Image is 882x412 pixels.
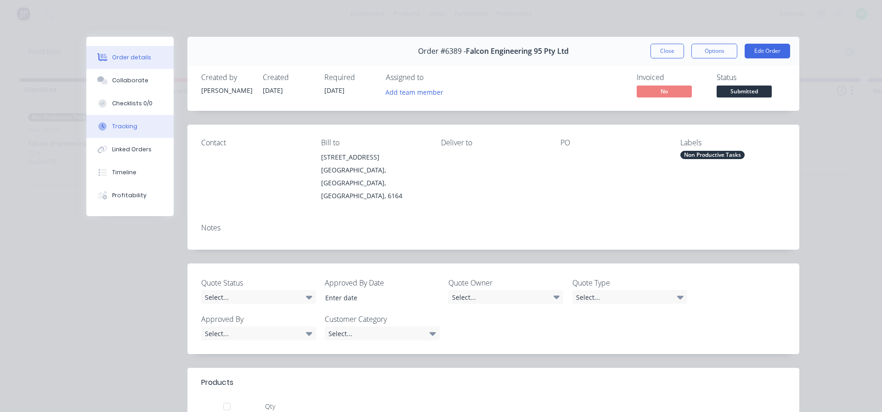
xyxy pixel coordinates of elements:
div: Notes [201,223,786,232]
button: Order details [86,46,174,69]
div: Order details [112,53,151,62]
div: [STREET_ADDRESS][GEOGRAPHIC_DATA], [GEOGRAPHIC_DATA], [GEOGRAPHIC_DATA], 6164 [321,151,426,202]
label: Quote Status [201,277,316,288]
span: [DATE] [324,86,345,95]
button: Tracking [86,115,174,138]
button: Linked Orders [86,138,174,161]
div: Tracking [112,122,137,131]
div: Profitability [112,191,147,200]
div: Contact [201,138,306,147]
button: Profitability [86,184,174,207]
div: Labels [680,138,786,147]
div: Timeline [112,168,136,177]
div: Select... [201,326,316,340]
span: Falcon Engineering 95 Pty Ltd [466,47,569,56]
button: Add team member [386,86,448,98]
div: Status [717,73,786,82]
div: Required [324,73,375,82]
label: Approved By [201,314,316,325]
div: Bill to [321,138,426,147]
div: Checklists 0/0 [112,99,153,108]
span: No [637,86,692,97]
div: Collaborate [112,76,148,85]
div: Deliver to [441,138,546,147]
label: Quote Owner [448,277,563,288]
div: Select... [325,326,440,340]
div: Select... [572,290,687,304]
div: Non Productive Tasks [680,151,745,159]
div: Select... [448,290,563,304]
div: Created by [201,73,252,82]
div: Assigned to [386,73,478,82]
button: Options [691,44,737,58]
label: Quote Type [572,277,687,288]
div: Invoiced [637,73,706,82]
div: Products [201,377,233,388]
button: Close [650,44,684,58]
div: PO [560,138,666,147]
div: [STREET_ADDRESS] [321,151,426,164]
span: [DATE] [263,86,283,95]
div: Select... [201,290,316,304]
button: Submitted [717,86,772,99]
button: Add team member [381,86,448,98]
div: Linked Orders [112,145,152,154]
button: Edit Order [745,44,790,58]
input: Enter date [319,291,433,304]
span: Submitted [717,86,772,97]
div: Created [263,73,313,82]
button: Collaborate [86,69,174,92]
button: Timeline [86,161,174,184]
div: [PERSON_NAME] [201,86,252,95]
label: Customer Category [325,314,440,325]
span: Order #6389 - [418,47,466,56]
label: Approved By Date [325,277,440,288]
button: Checklists 0/0 [86,92,174,115]
div: [GEOGRAPHIC_DATA], [GEOGRAPHIC_DATA], [GEOGRAPHIC_DATA], 6164 [321,164,426,202]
